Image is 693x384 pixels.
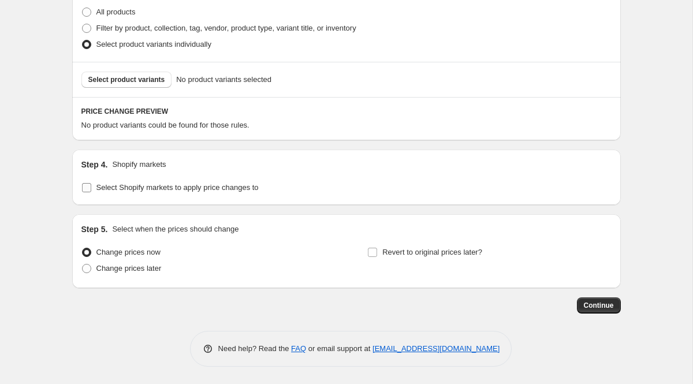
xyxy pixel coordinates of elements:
[372,344,500,353] a: [EMAIL_ADDRESS][DOMAIN_NAME]
[96,8,136,16] span: All products
[81,121,249,129] span: No product variants could be found for those rules.
[81,72,172,88] button: Select product variants
[81,223,108,235] h2: Step 5.
[96,40,211,49] span: Select product variants individually
[382,248,482,256] span: Revert to original prices later?
[584,301,614,310] span: Continue
[96,264,162,273] span: Change prices later
[81,159,108,170] h2: Step 4.
[96,183,259,192] span: Select Shopify markets to apply price changes to
[96,24,356,32] span: Filter by product, collection, tag, vendor, product type, variant title, or inventory
[218,344,292,353] span: Need help? Read the
[291,344,306,353] a: FAQ
[81,107,612,116] h6: PRICE CHANGE PREVIEW
[88,75,165,84] span: Select product variants
[306,344,372,353] span: or email support at
[176,74,271,85] span: No product variants selected
[96,248,161,256] span: Change prices now
[577,297,621,314] button: Continue
[112,223,239,235] p: Select when the prices should change
[112,159,166,170] p: Shopify markets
